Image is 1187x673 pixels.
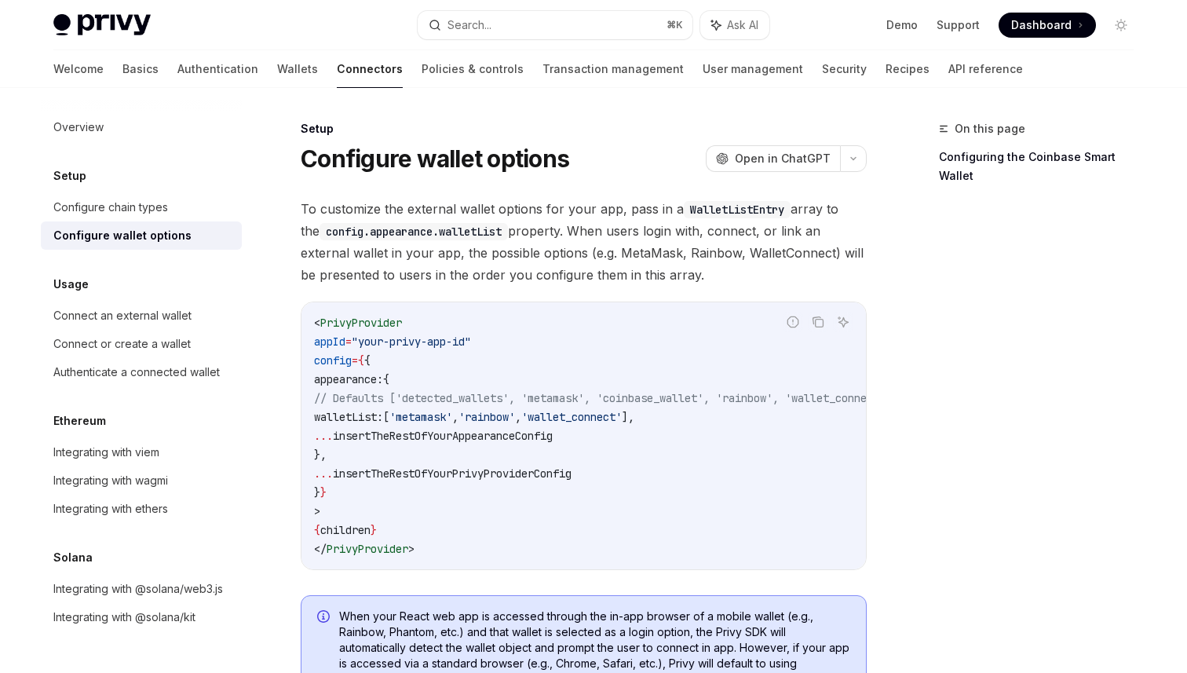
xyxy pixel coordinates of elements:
div: Integrating with @solana/web3.js [53,580,223,598]
span: 'metamask' [389,410,452,424]
a: Welcome [53,50,104,88]
span: > [314,504,320,518]
a: Dashboard [999,13,1096,38]
span: PrivyProvider [327,542,408,556]
span: < [314,316,320,330]
div: Connect or create a wallet [53,335,191,353]
a: API reference [948,50,1023,88]
h1: Configure wallet options [301,144,569,173]
div: Connect an external wallet [53,306,192,325]
span: ⌘ K [667,19,683,31]
span: { [358,353,364,368]
a: Configure wallet options [41,221,242,250]
a: Integrating with wagmi [41,466,242,495]
button: Report incorrect code [783,312,803,332]
span: 'rainbow' [458,410,515,424]
a: Connect or create a wallet [41,330,242,358]
a: Security [822,50,867,88]
span: On this page [955,119,1025,138]
h5: Solana [53,548,93,567]
img: light logo [53,14,151,36]
a: Demo [886,17,918,33]
span: insertTheRestOfYourPrivyProviderConfig [333,466,572,481]
span: } [314,485,320,499]
span: insertTheRestOfYourAppearanceConfig [333,429,553,443]
a: Basics [122,50,159,88]
a: Integrating with @solana/web3.js [41,575,242,603]
span: , [515,410,521,424]
span: , [452,410,458,424]
a: Integrating with ethers [41,495,242,523]
span: [ [383,410,389,424]
div: Configure chain types [53,198,168,217]
a: Policies & controls [422,50,524,88]
span: > [408,542,415,556]
span: // Defaults ['detected_wallets', 'metamask', 'coinbase_wallet', 'rainbow', 'wallet_connect'] [314,391,892,405]
div: Overview [53,118,104,137]
span: } [320,485,327,499]
a: Connectors [337,50,403,88]
div: Integrating with ethers [53,499,168,518]
code: WalletListEntry [684,201,791,218]
span: config [314,353,352,368]
button: Toggle dark mode [1108,13,1134,38]
div: Search... [447,16,491,35]
button: Ask AI [700,11,769,39]
span: PrivyProvider [320,316,402,330]
span: { [383,372,389,386]
span: To customize the external wallet options for your app, pass in a array to the property. When user... [301,198,867,286]
button: Open in ChatGPT [706,145,840,172]
h5: Usage [53,275,89,294]
a: Overview [41,113,242,141]
div: Configure wallet options [53,226,192,245]
span: </ [314,542,327,556]
span: = [345,335,352,349]
div: Integrating with @solana/kit [53,608,195,627]
a: Support [937,17,980,33]
span: ... [314,429,333,443]
span: { [364,353,371,368]
span: Dashboard [1011,17,1072,33]
a: Authentication [177,50,258,88]
a: Wallets [277,50,318,88]
code: config.appearance.walletList [320,223,508,240]
span: = [352,353,358,368]
span: appearance: [314,372,383,386]
a: User management [703,50,803,88]
button: Copy the contents from the code block [808,312,828,332]
a: Connect an external wallet [41,302,242,330]
span: 'wallet_connect' [521,410,622,424]
a: Authenticate a connected wallet [41,358,242,386]
span: { [314,523,320,537]
span: walletList: [314,410,383,424]
button: Ask AI [833,312,853,332]
a: Transaction management [542,50,684,88]
h5: Ethereum [53,411,106,430]
span: appId [314,335,345,349]
div: Integrating with viem [53,443,159,462]
svg: Info [317,610,333,626]
span: ... [314,466,333,481]
span: ], [622,410,634,424]
a: Recipes [886,50,930,88]
a: Integrating with viem [41,438,242,466]
span: children [320,523,371,537]
span: Open in ChatGPT [735,151,831,166]
a: Configure chain types [41,193,242,221]
span: }, [314,448,327,462]
div: Integrating with wagmi [53,471,168,490]
a: Configuring the Coinbase Smart Wallet [939,144,1146,188]
div: Authenticate a connected wallet [53,363,220,382]
span: "your-privy-app-id" [352,335,471,349]
a: Integrating with @solana/kit [41,603,242,631]
h5: Setup [53,166,86,185]
div: Setup [301,121,867,137]
button: Search...⌘K [418,11,692,39]
span: } [371,523,377,537]
span: Ask AI [727,17,758,33]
